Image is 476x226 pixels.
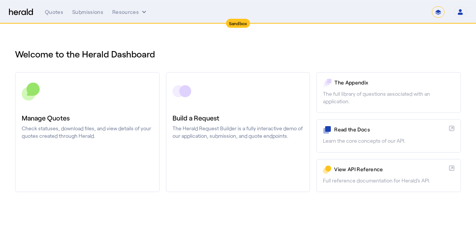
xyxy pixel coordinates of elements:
[226,19,250,28] div: Sandbox
[72,8,103,16] div: Submissions
[173,125,304,140] p: The Herald Request Builder is a fully interactive demo of our application, submission, and quote ...
[323,177,454,184] p: Full reference documentation for Herald's API.
[112,8,148,16] button: Resources dropdown menu
[15,72,160,192] a: Manage QuotesCheck statuses, download files, and view details of your quotes created through Herald.
[15,48,461,60] h1: Welcome to the Herald Dashboard
[334,166,446,173] p: View API Reference
[334,126,446,133] p: Read the Docs
[323,90,454,105] p: The full library of questions associated with an application.
[323,137,454,145] p: Learn the core concepts of our API.
[173,113,304,123] h3: Build a Request
[166,72,311,192] a: Build a RequestThe Herald Request Builder is a fully interactive demo of our application, submiss...
[22,113,153,123] h3: Manage Quotes
[22,125,153,140] p: Check statuses, download files, and view details of your quotes created through Herald.
[316,72,461,113] a: The AppendixThe full library of questions associated with an application.
[9,9,33,16] img: Herald Logo
[45,8,63,16] div: Quotes
[316,159,461,192] a: View API ReferenceFull reference documentation for Herald's API.
[316,119,461,152] a: Read the DocsLearn the core concepts of our API.
[335,79,454,86] p: The Appendix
